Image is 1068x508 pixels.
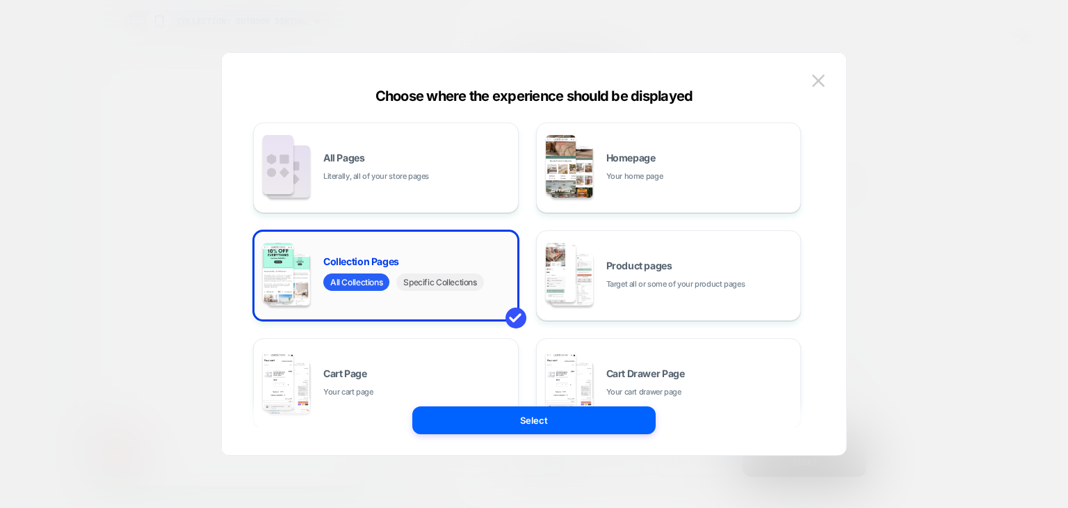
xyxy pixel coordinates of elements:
[412,406,656,434] button: Select
[606,153,656,163] span: Homepage
[606,369,685,379] span: Cart Drawer Page
[606,278,745,291] span: Target all or some of your product pages
[606,261,672,271] span: Product pages
[812,74,825,86] img: close
[11,386,56,430] iframe: Button to launch messaging window
[606,170,663,183] span: Your home page
[222,88,846,104] div: Choose where the experience should be displayed
[606,386,681,399] span: Your cart drawer page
